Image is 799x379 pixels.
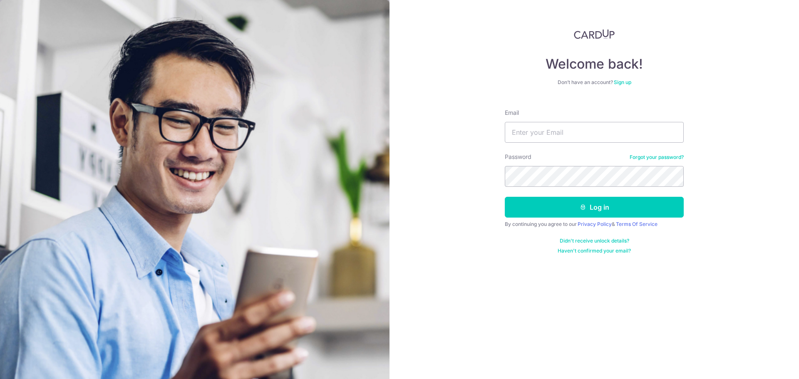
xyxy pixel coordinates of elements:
[505,109,519,117] label: Email
[505,79,684,86] div: Don’t have an account?
[614,79,631,85] a: Sign up
[558,248,631,254] a: Haven't confirmed your email?
[560,238,629,244] a: Didn't receive unlock details?
[616,221,658,227] a: Terms Of Service
[505,56,684,72] h4: Welcome back!
[505,197,684,218] button: Log in
[578,221,612,227] a: Privacy Policy
[505,221,684,228] div: By continuing you agree to our &
[505,122,684,143] input: Enter your Email
[505,153,531,161] label: Password
[630,154,684,161] a: Forgot your password?
[574,29,615,39] img: CardUp Logo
